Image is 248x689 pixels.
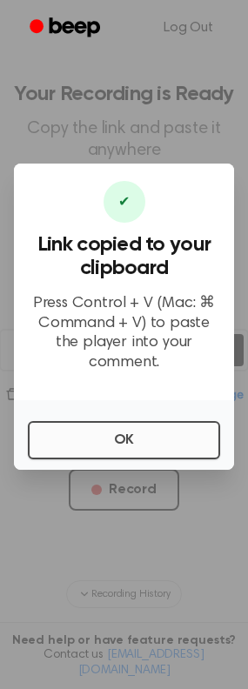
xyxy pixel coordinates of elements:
a: Beep [17,11,116,45]
button: OK [28,421,220,459]
div: ✔ [104,181,145,223]
p: Press Control + V (Mac: ⌘ Command + V) to paste the player into your comment. [28,294,220,372]
h3: Link copied to your clipboard [28,233,220,280]
a: Log Out [146,7,231,49]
